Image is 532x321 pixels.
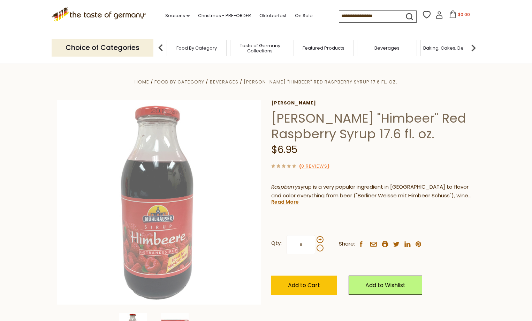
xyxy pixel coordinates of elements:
[271,183,298,190] em: Raspberry
[259,12,287,20] a: Oktoberfest
[176,45,217,51] a: Food By Category
[303,45,344,51] a: Featured Products
[287,235,315,254] input: Qty:
[466,41,480,55] img: next arrow
[301,163,327,170] a: 0 Reviews
[339,240,355,248] span: Share:
[271,239,282,248] strong: Qty:
[198,12,251,20] a: Christmas - PRE-ORDER
[165,12,190,20] a: Seasons
[271,143,297,156] span: $6.95
[52,39,153,56] p: Choice of Categories
[271,276,337,295] button: Add to Cart
[271,183,475,200] p: syrup is a very popular ingredient in [GEOGRAPHIC_DATA] to flavor and color everything from beer ...
[135,79,149,85] a: Home
[299,163,329,169] span: ( )
[295,12,313,20] a: On Sale
[271,110,475,142] h1: [PERSON_NAME] "Himbeer" Red Raspberry Syrup 17.6 fl. oz.
[349,276,422,295] a: Add to Wishlist
[458,12,470,17] span: $0.00
[444,10,474,21] button: $0.00
[423,45,477,51] a: Baking, Cakes, Desserts
[154,41,168,55] img: previous arrow
[271,198,299,205] a: Read More
[57,100,261,305] img: Muehlhauser "Himbeer" Red Raspberry Syrup 17.6 fl. oz.
[210,79,238,85] a: Beverages
[374,45,400,51] a: Beverages
[232,43,288,53] a: Taste of Germany Collections
[271,100,475,106] a: [PERSON_NAME]
[154,79,204,85] a: Food By Category
[288,281,320,289] span: Add to Cart
[244,79,397,85] a: [PERSON_NAME] "Himbeer" Red Raspberry Syrup 17.6 fl. oz.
